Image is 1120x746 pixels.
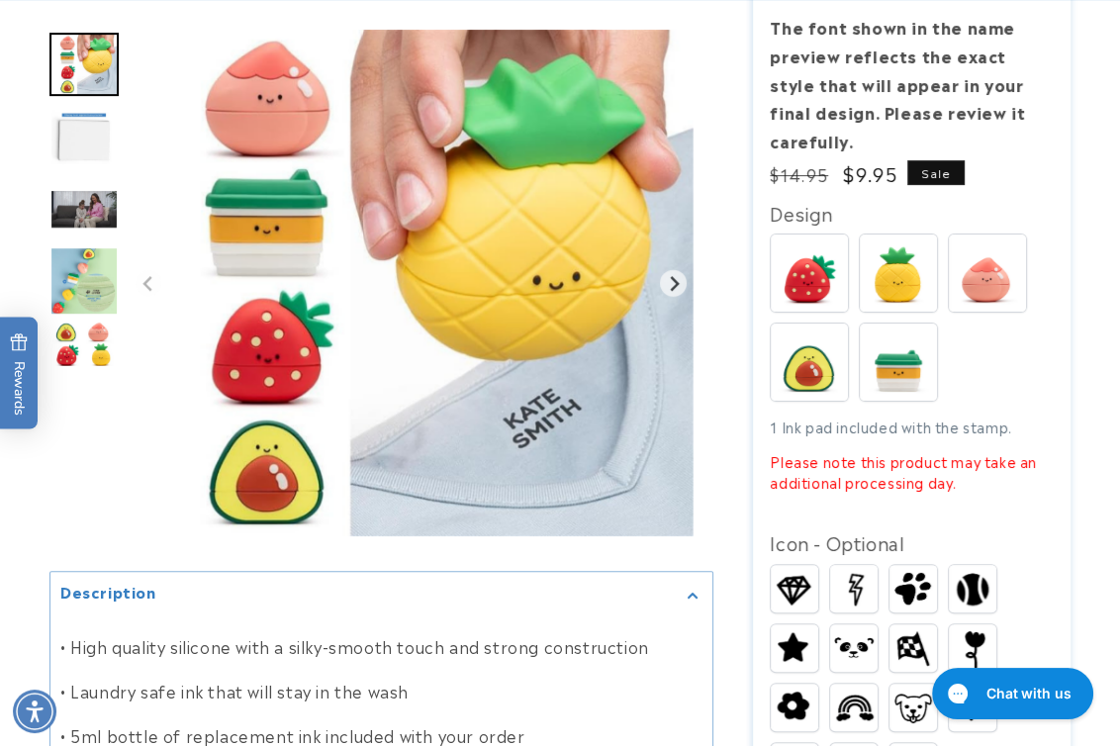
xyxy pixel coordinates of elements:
[49,319,119,388] div: Go to slide 5
[60,677,702,705] p: • Laundry safe ink that will stay in the wash
[660,270,687,297] button: Next slide
[49,188,119,229] img: null
[771,568,818,609] img: Diamond
[860,234,937,312] img: Pineapple
[889,627,937,669] img: Flag
[830,565,878,611] img: Lightning
[860,324,937,401] img: Latte
[770,526,1053,558] div: Icon - Optional
[49,33,119,95] img: null
[49,174,119,243] div: Go to slide 3
[771,687,818,728] img: Flower
[770,197,1053,229] div: Design
[949,234,1026,312] img: Peach
[907,160,965,185] span: Sale
[922,661,1100,726] iframe: Gorgias live chat messenger
[50,572,712,616] summary: Description
[830,689,878,725] img: Rainbow
[136,270,162,297] button: Previous slide
[771,324,848,401] img: Avocado
[954,624,992,672] img: Tulip
[770,417,1053,493] div: 1 Ink pad included with the stamp.
[49,30,119,99] div: Go to slide 1
[949,565,996,612] img: Baseball
[771,627,818,669] img: Star
[843,160,897,186] span: $9.95
[10,333,29,416] span: Rewards
[49,319,119,388] img: Premium Stamp - Label Land
[60,632,702,661] p: • High quality silicone with a silky-smooth touch and strong construction
[49,246,119,316] div: Go to slide 4
[60,582,156,602] h2: Description
[49,102,119,171] img: Premium Stamp - Label Land
[770,451,1053,493] p: Please note this product may take an additional processing day.
[771,234,848,312] img: Strawberry
[49,102,119,171] div: Go to slide 2
[830,630,878,667] img: Panda
[129,30,694,536] img: null
[13,690,56,733] div: Accessibility Menu
[49,246,119,316] img: null
[889,566,937,611] img: Paw
[889,690,937,725] img: Dog
[770,162,828,186] s: Previous price was $14.95
[770,15,1025,152] strong: The font shown in the name preview reflects the exact style that will appear in your final design...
